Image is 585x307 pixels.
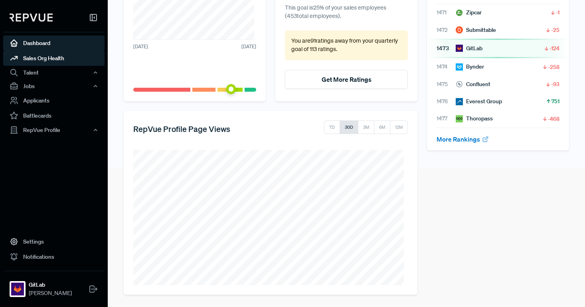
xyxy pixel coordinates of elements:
span: -93 [551,80,559,88]
a: More Rankings [437,135,489,143]
span: -1 [556,8,559,16]
img: Confluent [456,81,463,88]
img: Thoropass [456,115,463,122]
span: 1477 [437,114,456,123]
a: Sales Org Health [3,51,105,66]
span: -468 [548,115,559,123]
div: Bynder [456,63,484,71]
span: 1471 [437,8,456,17]
div: Thoropass [456,114,493,123]
button: RepVue Profile [3,123,105,137]
span: [PERSON_NAME] [29,289,72,297]
div: Submittable [456,26,496,34]
img: Everest Group [456,98,463,105]
a: Notifications [3,249,105,264]
div: Everest Group [456,97,502,106]
span: 1476 [437,97,456,106]
div: GitLab [456,44,482,53]
button: 12M [390,120,408,134]
button: Talent [3,66,105,79]
span: 1473 [437,44,456,53]
span: 1472 [437,26,456,34]
p: This goal is 25 % of your sales employees ( 453 total employees). [285,4,408,21]
div: Confluent [456,80,490,89]
img: GitLab [456,45,463,52]
img: RepVue [10,14,53,22]
span: 751 [551,97,559,105]
h5: RepVue Profile Page Views [133,124,230,134]
img: GitLab [11,283,24,295]
strong: GitLab [29,281,72,289]
span: -258 [548,63,559,71]
button: 6M [374,120,390,134]
div: Zipcar [456,8,482,17]
button: 30D [340,120,358,134]
img: Submittable [456,26,463,33]
a: Settings [3,234,105,249]
img: Zipcar [456,9,463,16]
span: [DATE] [133,43,148,50]
span: -124 [549,44,559,52]
button: 3M [358,120,374,134]
p: You are 91 ratings away from your quarterly goal of 113 ratings . [291,37,401,54]
a: Dashboard [3,35,105,51]
span: [DATE] [241,43,256,50]
button: Jobs [3,79,105,93]
span: 1474 [437,63,456,71]
span: -25 [551,26,559,34]
img: Bynder [456,63,463,71]
a: Battlecards [3,108,105,123]
button: Get More Ratings [285,70,408,89]
a: GitLabGitLab[PERSON_NAME] [3,271,105,301]
button: 7D [324,120,340,134]
a: Applicants [3,93,105,108]
span: 1475 [437,80,456,89]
